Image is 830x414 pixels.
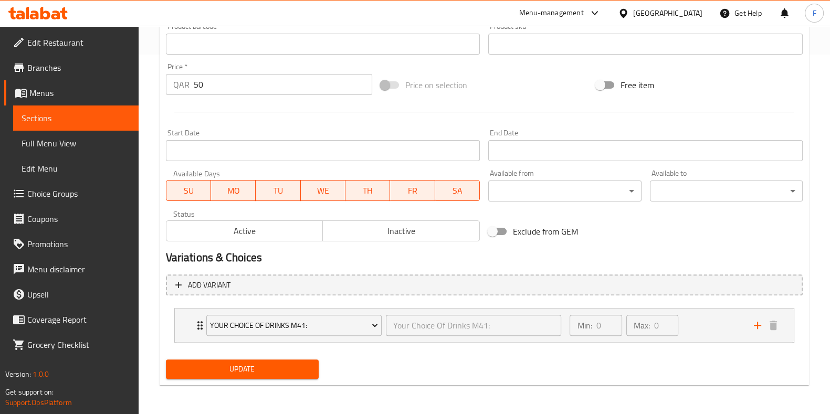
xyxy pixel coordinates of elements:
[5,385,54,399] span: Get support on:
[175,309,794,342] div: Expand
[4,55,139,80] a: Branches
[519,7,584,19] div: Menu-management
[394,183,430,198] span: FR
[210,319,378,332] span: Your Choice Of Drinks M41:
[27,213,130,225] span: Coupons
[405,79,467,91] span: Price on selection
[4,282,139,307] a: Upsell
[4,307,139,332] a: Coverage Report
[215,183,251,198] span: MO
[166,250,803,266] h2: Variations & Choices
[166,359,319,379] button: Update
[29,87,130,99] span: Menus
[22,112,130,124] span: Sections
[4,332,139,357] a: Grocery Checklist
[171,183,207,198] span: SU
[4,30,139,55] a: Edit Restaurant
[166,34,480,55] input: Please enter product barcode
[650,181,803,201] div: ​
[33,367,49,381] span: 1.0.0
[4,257,139,282] a: Menu disclaimer
[305,183,341,198] span: WE
[166,304,803,347] li: Expand
[13,156,139,181] a: Edit Menu
[13,131,139,156] a: Full Menu View
[4,231,139,257] a: Promotions
[439,183,476,198] span: SA
[211,180,256,201] button: MO
[345,180,390,201] button: TH
[27,288,130,301] span: Upsell
[13,105,139,131] a: Sections
[256,180,300,201] button: TU
[435,180,480,201] button: SA
[5,367,31,381] span: Version:
[750,317,765,333] button: add
[4,206,139,231] a: Coupons
[166,220,323,241] button: Active
[166,180,211,201] button: SU
[301,180,345,201] button: WE
[488,181,641,201] div: ​
[194,74,373,95] input: Please enter price
[634,319,650,332] p: Max:
[27,61,130,74] span: Branches
[22,137,130,150] span: Full Menu View
[27,187,130,200] span: Choice Groups
[174,363,310,376] span: Update
[188,279,230,292] span: Add variant
[27,263,130,275] span: Menu disclaimer
[27,338,130,351] span: Grocery Checklist
[488,34,803,55] input: Please enter product sku
[633,7,702,19] div: [GEOGRAPHIC_DATA]
[260,183,296,198] span: TU
[322,220,480,241] button: Inactive
[171,224,319,239] span: Active
[621,79,654,91] span: Free item
[327,224,476,239] span: Inactive
[166,274,803,296] button: Add variant
[206,315,382,336] button: Your Choice Of Drinks M41:
[22,162,130,175] span: Edit Menu
[173,78,190,91] p: QAR
[513,225,578,238] span: Exclude from GEM
[350,183,386,198] span: TH
[577,319,592,332] p: Min:
[4,181,139,206] a: Choice Groups
[5,396,72,409] a: Support.OpsPlatform
[27,238,130,250] span: Promotions
[4,80,139,105] a: Menus
[812,7,816,19] span: F
[27,313,130,326] span: Coverage Report
[27,36,130,49] span: Edit Restaurant
[390,180,435,201] button: FR
[765,317,781,333] button: delete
